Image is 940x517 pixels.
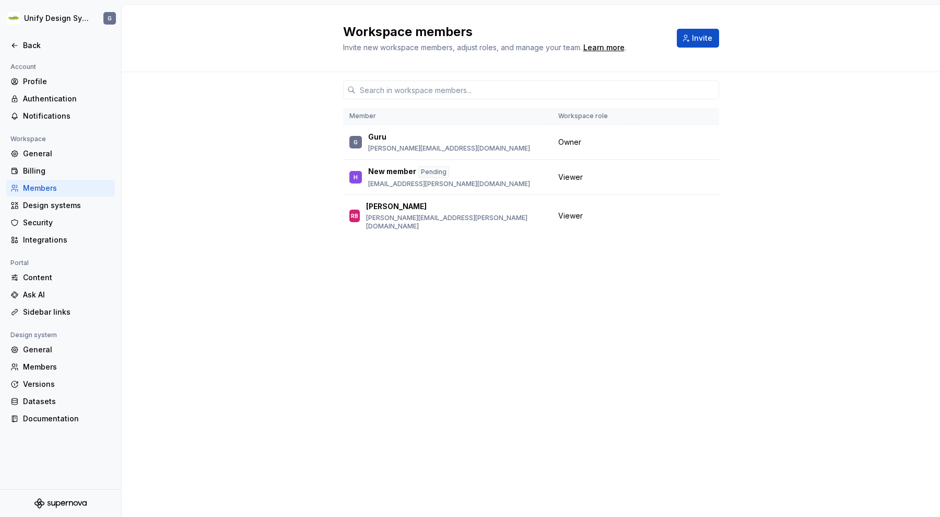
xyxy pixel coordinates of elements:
[23,200,111,211] div: Design systems
[23,290,111,300] div: Ask AI
[368,166,416,178] p: New member
[368,144,530,153] p: [PERSON_NAME][EMAIL_ADDRESS][DOMAIN_NAME]
[23,235,111,245] div: Integrations
[368,132,386,142] p: Guru
[6,197,115,214] a: Design systems
[583,42,625,53] a: Learn more
[6,61,40,73] div: Account
[6,108,115,124] a: Notifications
[6,269,115,286] a: Content
[343,43,582,52] span: Invite new workspace members, adjust roles, and manage your team.
[23,217,111,228] div: Security
[6,90,115,107] a: Authentication
[34,498,87,509] svg: Supernova Logo
[6,410,115,427] a: Documentation
[354,137,358,147] div: G
[23,272,111,283] div: Content
[356,81,719,99] input: Search in workspace members...
[23,166,111,176] div: Billing
[6,359,115,375] a: Members
[368,180,530,188] p: [EMAIL_ADDRESS][PERSON_NAME][DOMAIN_NAME]
[582,44,626,52] span: .
[6,37,115,54] a: Back
[366,214,546,231] p: [PERSON_NAME][EMAIL_ADDRESS][PERSON_NAME][DOMAIN_NAME]
[6,73,115,90] a: Profile
[23,40,111,51] div: Back
[6,163,115,179] a: Billing
[6,304,115,320] a: Sidebar links
[2,7,119,30] button: Unify Design SystemG
[6,341,115,358] a: General
[366,201,427,212] p: [PERSON_NAME]
[343,108,552,125] th: Member
[6,214,115,231] a: Security
[692,33,712,43] span: Invite
[558,211,583,221] span: Viewer
[351,211,358,221] div: RB
[6,232,115,248] a: Integrations
[6,257,33,269] div: Portal
[23,379,111,389] div: Versions
[24,13,91,24] div: Unify Design System
[23,413,111,424] div: Documentation
[6,180,115,197] a: Members
[6,133,50,145] div: Workspace
[108,14,112,22] div: G
[558,137,581,147] span: Owner
[23,183,111,193] div: Members
[6,286,115,303] a: Ask AI
[23,362,111,372] div: Members
[558,172,583,182] span: Viewer
[7,12,20,25] img: ff8e0909-dd45-4618-9117-6bc44a219e22.png
[677,29,719,48] button: Invite
[6,376,115,393] a: Versions
[23,396,111,407] div: Datasets
[6,145,115,162] a: General
[23,148,111,159] div: General
[23,76,111,87] div: Profile
[23,111,111,121] div: Notifications
[354,172,358,182] div: H
[418,166,449,178] div: Pending
[6,329,61,341] div: Design system
[23,344,111,355] div: General
[343,24,664,40] h2: Workspace members
[23,94,111,104] div: Authentication
[23,307,111,317] div: Sidebar links
[552,108,632,125] th: Workspace role
[6,393,115,410] a: Datasets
